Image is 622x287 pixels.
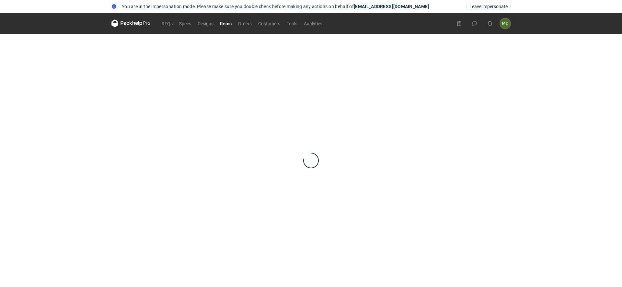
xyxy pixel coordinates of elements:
[500,18,511,29] button: MC
[217,19,235,27] a: Items
[469,4,508,9] span: Leave impersonate
[283,19,301,27] a: Tools
[122,3,429,10] span: You are in the impersonation mode. Please make sure you double check before making any actions on...
[500,18,511,29] div: Marcin Czarnecki
[158,19,176,27] a: RFQs
[301,19,326,27] a: Analytics
[235,19,255,27] a: Orders
[255,19,283,27] a: Customers
[354,4,429,9] strong: [EMAIL_ADDRESS][DOMAIN_NAME]
[176,19,194,27] a: Specs
[111,19,150,27] svg: Packhelp Pro
[466,3,511,10] button: Leave impersonate
[194,19,217,27] a: Designs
